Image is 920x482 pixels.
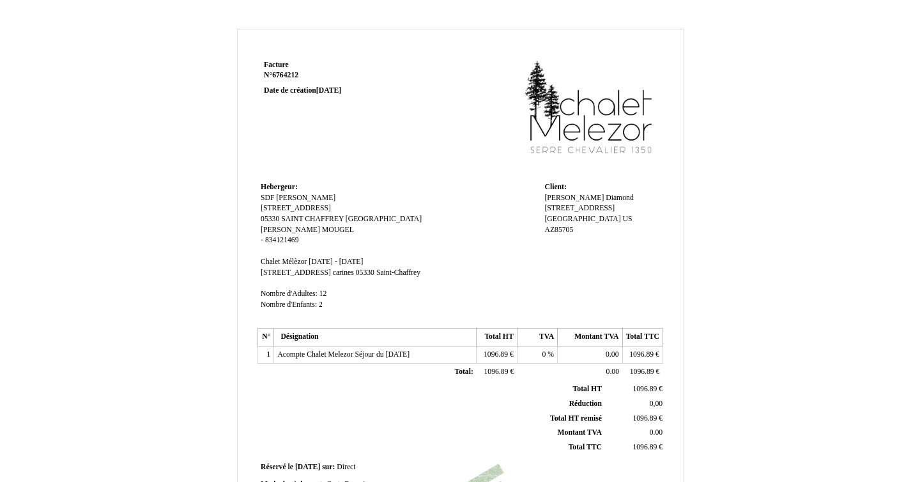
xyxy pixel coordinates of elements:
[606,350,618,359] span: 0.00
[261,463,293,471] span: Réservé le
[258,329,274,346] th: N°
[309,258,363,266] span: [DATE] - [DATE]
[517,346,557,364] td: %
[337,463,355,471] span: Direct
[606,194,634,202] span: Diamond
[606,368,619,376] span: 0.00
[518,60,660,156] img: logo
[632,443,657,451] span: 1096.89
[544,226,573,234] span: AZ85705
[604,382,665,396] td: €
[346,215,422,223] span: [GEOGRAPHIC_DATA]
[604,440,665,455] td: €
[319,290,327,298] span: 12
[650,428,663,437] span: 0.00
[264,61,289,69] span: Facture
[261,268,354,277] span: [STREET_ADDRESS] carines
[261,183,298,191] span: Hebergeur:
[544,183,566,191] span: Client:
[261,300,317,309] span: Nombre d'Enfants:
[569,443,602,451] span: Total TTC
[569,400,602,408] span: Réduction
[632,385,657,393] span: 1096.89
[274,329,477,346] th: Désignation
[265,236,299,244] span: 834121469
[650,400,663,408] span: 0,00
[573,385,602,393] span: Total HT
[622,329,663,346] th: Total TTC
[316,86,341,95] span: [DATE]
[261,204,331,212] span: [STREET_ADDRESS]
[477,364,517,382] td: €
[272,71,298,79] span: 6764212
[477,329,517,346] th: Total HT
[629,350,654,359] span: 1096.89
[558,428,602,437] span: Montant TVA
[277,350,410,359] span: Acompte Chalet Melezor Séjour du [DATE]
[258,346,274,364] td: 1
[261,236,263,244] span: -
[322,463,335,471] span: sur:
[454,368,473,376] span: Total:
[544,204,615,212] span: [STREET_ADDRESS]
[477,346,517,364] td: €
[604,411,665,426] td: €
[623,215,632,223] span: US
[544,194,604,202] span: [PERSON_NAME]
[632,414,657,423] span: 1096.89
[264,70,417,81] strong: N°
[295,463,320,471] span: [DATE]
[322,226,354,234] span: MOUGEL
[484,350,508,359] span: 1096.89
[630,368,654,376] span: 1096.89
[376,268,420,277] span: Saint-Chaffrey
[622,346,663,364] td: €
[544,215,620,223] span: [GEOGRAPHIC_DATA]
[264,86,341,95] strong: Date de création
[356,268,374,277] span: 05330
[261,194,335,202] span: SDF [PERSON_NAME]
[261,215,279,223] span: 05330
[281,215,344,223] span: SAINT CHAFFREY
[261,226,320,234] span: [PERSON_NAME]
[517,329,557,346] th: TVA
[550,414,602,423] span: Total HT remisé
[319,300,323,309] span: 2
[558,329,622,346] th: Montant TVA
[261,290,318,298] span: Nombre d'Adultes:
[622,364,663,382] td: €
[484,368,508,376] span: 1096.89
[542,350,546,359] span: 0
[261,258,307,266] span: Chalet Mélèzor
